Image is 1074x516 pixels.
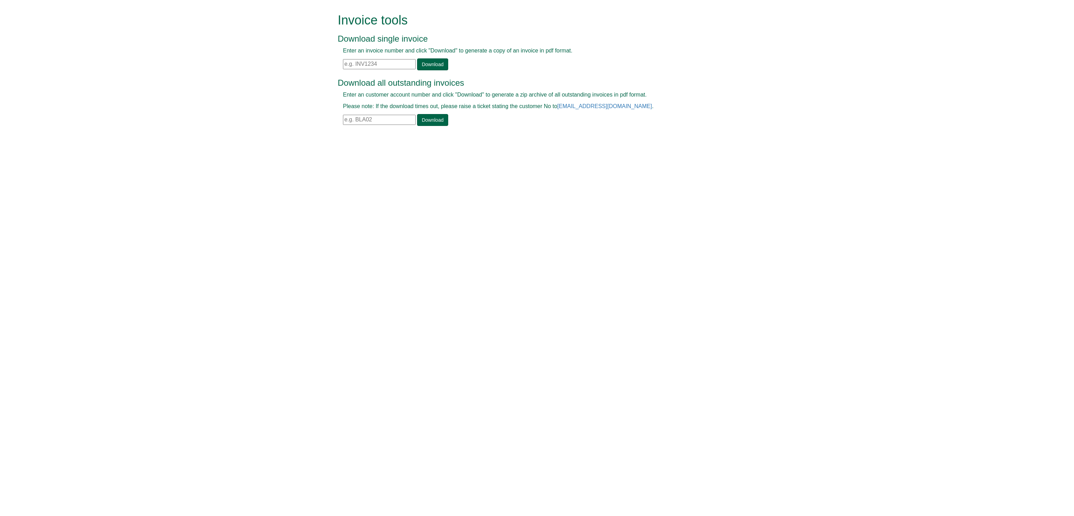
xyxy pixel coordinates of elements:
p: Enter an invoice number and click "Download" to generate a copy of an invoice in pdf format. [343,47,715,55]
p: Enter an customer account number and click "Download" to generate a zip archive of all outstandin... [343,91,715,99]
input: e.g. BLA02 [343,115,416,125]
h1: Invoice tools [338,13,721,27]
a: Download [417,114,448,126]
input: e.g. INV1234 [343,59,416,69]
a: [EMAIL_ADDRESS][DOMAIN_NAME] [557,103,652,109]
p: Please note: If the download times out, please raise a ticket stating the customer No to . [343,103,715,111]
h3: Download all outstanding invoices [338,78,721,87]
h3: Download single invoice [338,34,721,43]
a: Download [417,58,448,70]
